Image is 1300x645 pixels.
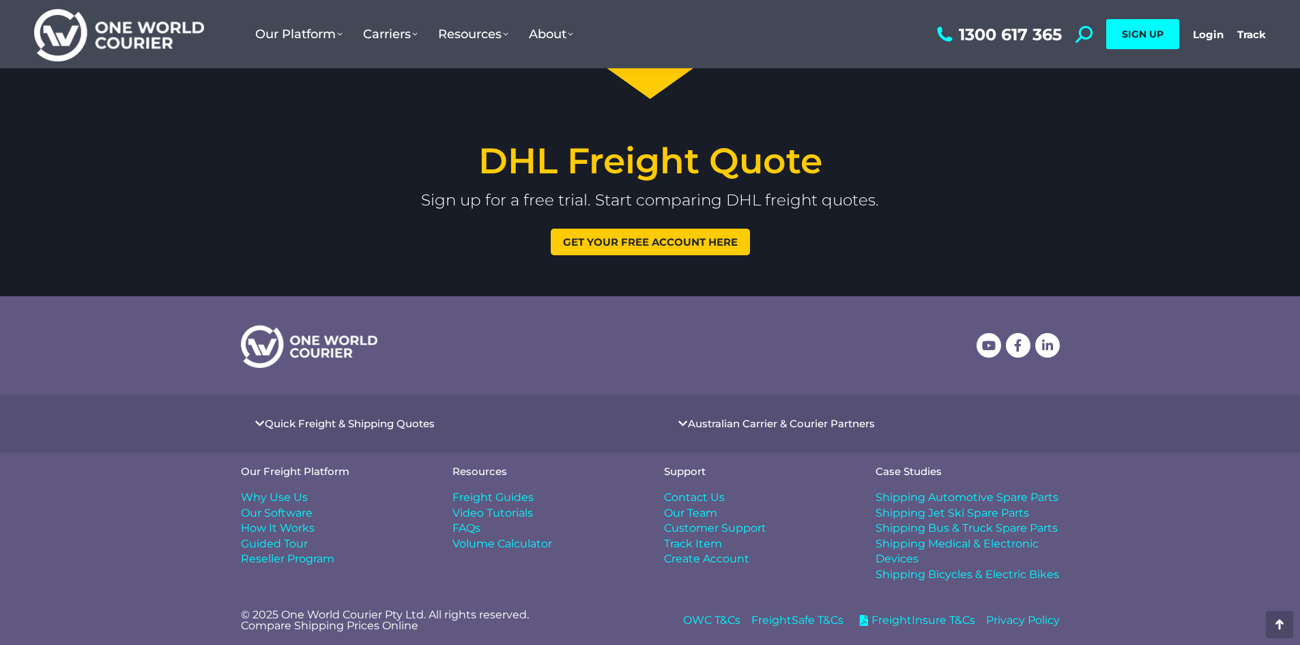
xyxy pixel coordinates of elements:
span: Track Item [664,536,722,551]
span: Create Account [664,551,749,567]
a: Shipping Jet Ski Spare Parts [876,506,1060,521]
a: FreightSafe T&Cs [751,613,843,628]
a: FreightInsure T&Cs [854,613,975,628]
a: Our Team [664,506,848,521]
span: FAQs [452,521,480,536]
span: Carriers [363,27,418,42]
span: Reseller Program [241,551,334,567]
a: Video Tutorials [452,506,637,521]
a: Shipping Bicycles & Electric Bikes [876,567,1060,582]
p: © 2025 One World Courier Pty Ltd. All rights reserved. Compare Shipping Prices Online [241,610,637,631]
span: Our Platform [255,27,343,42]
span: About [529,27,573,42]
span: Our Software [241,506,313,521]
a: Our Platform [245,13,353,55]
a: Create Account [664,551,848,567]
a: Freight Guides [452,490,637,505]
a: OWC T&Cs [683,613,740,628]
img: One World Courier [34,7,204,62]
a: Shipping Automotive Spare Parts [876,490,1060,505]
a: Privacy Policy [986,613,1060,628]
span: Video Tutorials [452,506,533,521]
span: Customer Support [664,521,766,536]
h4: Support [664,466,848,476]
a: How It Works [241,521,425,536]
a: Resources [428,13,519,55]
span: Resources [438,27,508,42]
a: Volume Calculator [452,536,637,551]
span: Get your free account here [563,237,738,247]
span: Our Team [664,506,717,521]
a: Track [1237,28,1266,41]
a: Why Use Us [241,490,425,505]
span: Shipping Bicycles & Electric Bikes [876,567,1059,582]
span: How It Works [241,521,315,536]
h4: Resources [452,466,637,476]
span: Guided Tour [241,536,308,551]
a: Get your free account here [551,229,750,255]
a: SIGN UP [1106,19,1179,49]
a: Track Item [664,536,848,551]
span: FreightInsure T&Cs [868,613,975,628]
a: Guided Tour [241,536,425,551]
span: Volume Calculator [452,536,552,551]
h4: Our Freight Platform [241,466,425,476]
a: Login [1193,28,1224,41]
a: FAQs [452,521,637,536]
span: Shipping Bus & Truck Spare Parts [876,521,1058,536]
a: Contact Us [664,490,848,505]
a: Shipping Bus & Truck Spare Parts [876,521,1060,536]
span: Shipping Jet Ski Spare Parts [876,506,1029,521]
a: Quick Freight & Shipping Quotes [265,418,435,429]
a: Reseller Program [241,551,425,567]
h4: Case Studies [876,466,1060,476]
a: Shipping Medical & Electronic Devices [876,536,1060,567]
span: SIGN UP [1122,28,1164,40]
a: Carriers [353,13,428,55]
a: About [519,13,583,55]
span: Why Use Us [241,490,308,505]
span: Freight Guides [452,490,534,505]
a: Our Software [241,506,425,521]
a: Customer Support [664,521,848,536]
a: 1300 617 365 [934,26,1062,43]
a: Australian Carrier & Courier Partners [688,418,875,429]
span: Shipping Automotive Spare Parts [876,490,1058,505]
span: Contact Us [664,490,725,505]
